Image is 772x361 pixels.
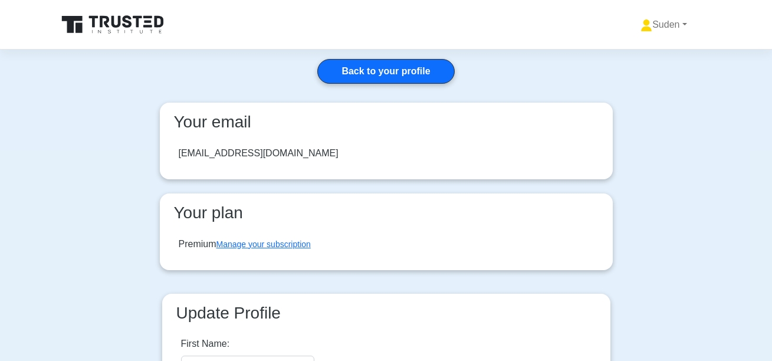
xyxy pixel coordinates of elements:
a: Back to your profile [317,59,454,84]
div: [EMAIL_ADDRESS][DOMAIN_NAME] [179,146,339,160]
h3: Your plan [169,203,603,223]
h3: Your email [169,112,603,132]
a: Suden [612,13,715,37]
a: Manage your subscription [216,239,311,249]
h3: Update Profile [172,303,601,323]
label: First Name: [181,337,230,351]
div: Premium [179,237,311,251]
